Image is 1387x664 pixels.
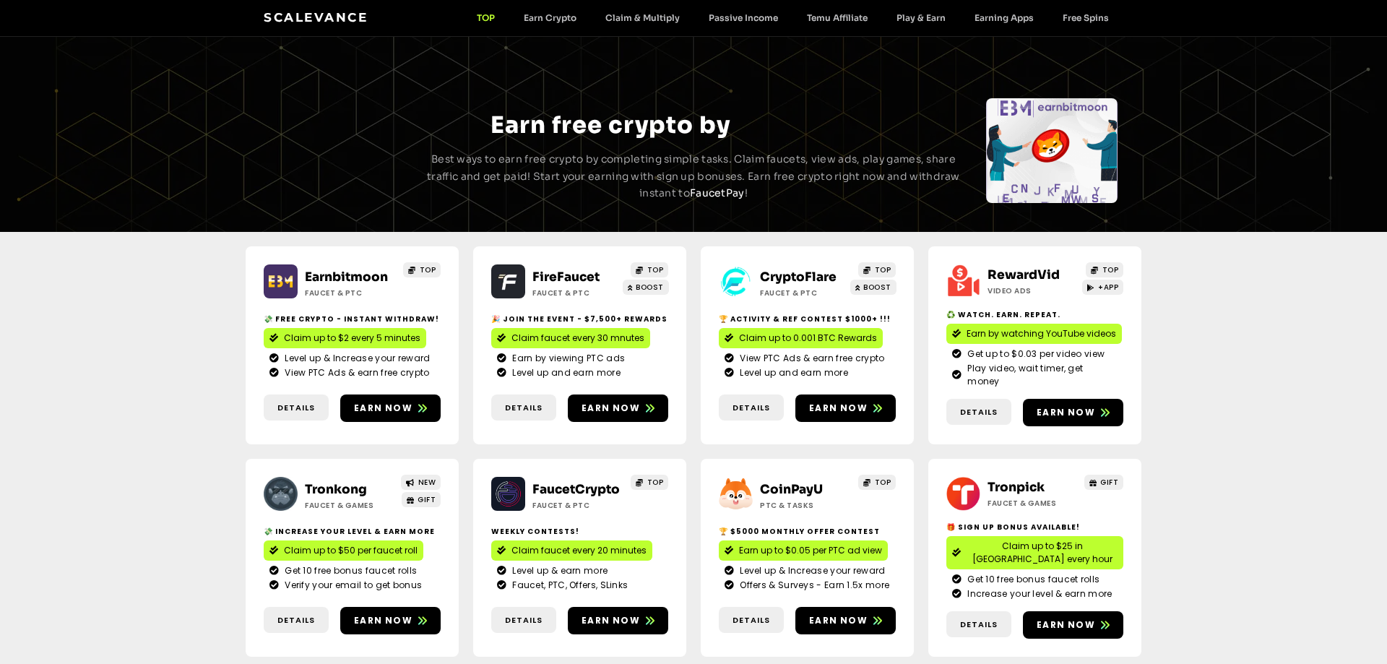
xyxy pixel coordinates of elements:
[491,607,556,634] a: Details
[760,288,850,298] h2: Faucet & PTC
[340,607,441,634] a: Earn now
[401,475,441,490] a: NEW
[264,314,441,324] h2: 💸 Free crypto - Instant withdraw!
[967,327,1116,340] span: Earn by watching YouTube videos
[462,12,509,23] a: TOP
[354,402,412,415] span: Earn now
[491,111,730,139] span: Earn free crypto by
[631,475,668,490] a: TOP
[305,270,388,285] a: Earnbitmoon
[568,607,668,634] a: Earn now
[988,498,1078,509] h2: Faucet & Games
[509,366,621,379] span: Level up and earn more
[269,98,401,203] div: Slides
[491,314,668,324] h2: 🎉 Join the event - $7,500+ Rewards
[491,526,668,537] h2: Weekly contests!
[582,614,640,627] span: Earn now
[760,270,837,285] a: CryptoFlare
[1037,618,1095,631] span: Earn now
[591,12,694,23] a: Claim & Multiply
[1048,12,1123,23] a: Free Spins
[264,607,329,634] a: Details
[960,12,1048,23] a: Earning Apps
[264,394,329,421] a: Details
[736,579,889,592] span: Offers & Surveys - Earn 1.5x more
[964,573,1099,586] span: Get 10 free bonus faucet rolls
[988,267,1060,283] a: RewardVid
[281,564,417,577] span: Get 10 free bonus faucet rolls
[736,564,885,577] span: Level up & Increase your reward
[1023,399,1123,426] a: Earn now
[1037,406,1095,419] span: Earn now
[281,579,422,592] span: Verify your email to get bonus
[690,186,745,199] a: FaucetPay
[647,477,664,488] span: TOP
[582,402,640,415] span: Earn now
[946,309,1123,320] h2: ♻️ Watch. Earn. Repeat.
[964,348,1105,361] span: Get up to $0.03 per video view
[532,270,600,285] a: FireFaucet
[1102,264,1119,275] span: TOP
[960,618,998,631] span: Details
[264,328,426,348] a: Claim up to $2 every 5 minutes
[1082,280,1124,295] a: +APP
[403,262,441,277] a: TOP
[988,285,1078,296] h2: Video ads
[264,526,441,537] h2: 💸 Increase your level & earn more
[281,352,430,365] span: Level up & Increase your reward
[988,480,1045,495] a: Tronpick
[491,540,652,561] a: Claim faucet every 20 minutes
[305,500,395,511] h2: Faucet & Games
[809,402,868,415] span: Earn now
[946,324,1122,344] a: Earn by watching YouTube videos
[809,614,868,627] span: Earn now
[1098,282,1118,293] span: +APP
[719,540,888,561] a: Earn up to $0.05 per PTC ad view
[946,536,1123,569] a: Claim up to $25 in [GEOGRAPHIC_DATA] every hour
[795,394,896,422] a: Earn now
[532,482,620,497] a: FaucetCrypto
[792,12,882,23] a: Temu Affiliate
[462,12,1123,23] nav: Menu
[420,264,436,275] span: TOP
[858,262,896,277] a: TOP
[946,399,1011,426] a: Details
[736,366,848,379] span: Level up and earn more
[568,394,668,422] a: Earn now
[875,264,891,275] span: TOP
[739,332,877,345] span: Claim up to 0.001 BTC Rewards
[967,540,1118,566] span: Claim up to $25 in [GEOGRAPHIC_DATA] every hour
[719,607,784,634] a: Details
[425,151,962,202] p: Best ways to earn free crypto by completing simple tasks. Claim faucets, view ads, play games, sh...
[491,394,556,421] a: Details
[863,282,891,293] span: BOOST
[277,614,315,626] span: Details
[636,282,664,293] span: BOOST
[736,352,884,365] span: View PTC Ads & earn free crypto
[719,328,883,348] a: Claim up to 0.001 BTC Rewards
[281,366,429,379] span: View PTC Ads & earn free crypto
[354,614,412,627] span: Earn now
[882,12,960,23] a: Play & Earn
[719,394,784,421] a: Details
[264,540,423,561] a: Claim up to $50 per faucet roll
[850,280,896,295] a: BOOST
[1100,477,1118,488] span: GIFT
[875,477,891,488] span: TOP
[509,564,608,577] span: Level up & earn more
[491,328,650,348] a: Claim faucet every 30 mnutes
[760,482,823,497] a: CoinPayU
[284,544,418,557] span: Claim up to $50 per faucet roll
[719,526,896,537] h2: 🏆 $5000 Monthly Offer contest
[733,614,770,626] span: Details
[305,482,367,497] a: Tronkong
[264,10,368,25] a: Scalevance
[284,332,420,345] span: Claim up to $2 every 5 minutes
[694,12,792,23] a: Passive Income
[340,394,441,422] a: Earn now
[509,579,628,592] span: Faucet, PTC, Offers, SLinks
[733,402,770,414] span: Details
[631,262,668,277] a: TOP
[858,475,896,490] a: TOP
